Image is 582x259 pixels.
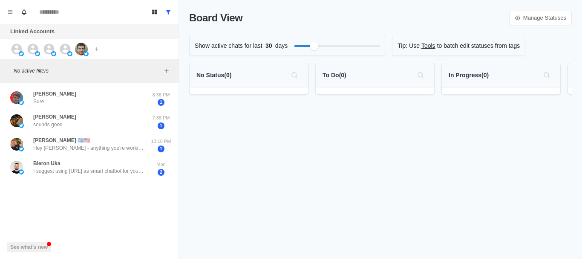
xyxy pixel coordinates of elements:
button: Search [414,68,427,82]
p: 7:38 PM [150,114,172,122]
p: days [275,41,288,50]
p: 8:36 PM [150,91,172,99]
img: picture [35,51,40,56]
img: picture [10,161,23,174]
span: 2 [158,169,164,176]
img: picture [84,51,89,56]
span: 1 [158,146,164,152]
p: Tip: Use [398,41,420,50]
p: Linked Accounts [10,27,55,36]
p: sounds good [33,121,63,128]
button: Add account [91,44,101,54]
button: Search [540,68,553,82]
span: 30 [262,41,275,50]
img: picture [19,51,24,56]
button: Search [288,68,301,82]
span: 1 [158,99,164,106]
p: Bleron Uka [33,160,60,167]
img: picture [19,100,24,105]
a: Manage Statuses [509,11,572,25]
p: In Progress ( 0 ) [449,71,489,80]
p: I suggest using [URL] as smart chatbot for you website. [33,167,144,175]
p: Sure [33,98,44,105]
p: No Status ( 0 ) [196,71,231,80]
img: picture [19,146,24,151]
button: Notifications [17,5,31,19]
p: Board View [189,10,242,26]
p: Mon [150,161,172,168]
img: picture [51,51,56,56]
p: [PERSON_NAME] [33,90,76,98]
p: [PERSON_NAME] 🇬🇷🇺🇸 [33,137,90,144]
img: picture [19,123,24,128]
p: Hey [PERSON_NAME] - anything you're working on with lead generation or in your business I can hel... [33,144,144,152]
span: 1 [158,122,164,129]
button: Menu [3,5,17,19]
button: Add filters [161,66,172,76]
p: to batch edit statuses from tags [437,41,520,50]
p: 10:18 PM [150,138,172,145]
p: To Do ( 0 ) [323,71,346,80]
img: picture [19,169,24,175]
button: Board View [148,5,161,19]
a: Tools [421,41,435,50]
button: See what's new [7,242,51,252]
p: No active filters [14,67,161,75]
img: picture [75,43,88,55]
img: picture [10,138,23,151]
button: Show all conversations [161,5,175,19]
img: picture [67,51,72,56]
p: Show active chats for last [195,41,262,50]
img: picture [10,91,23,104]
div: Filter by activity days [310,42,318,50]
p: [PERSON_NAME] [33,113,76,121]
img: picture [10,114,23,127]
